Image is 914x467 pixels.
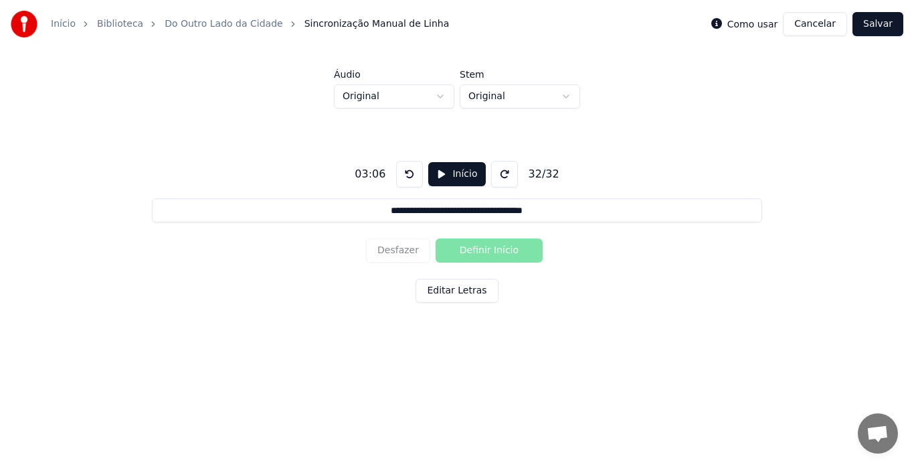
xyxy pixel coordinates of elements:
a: Do Outro Lado da Cidade [165,17,282,31]
a: Biblioteca [97,17,143,31]
div: 03:06 [349,166,391,182]
button: Cancelar [783,12,847,36]
label: Stem [460,70,580,79]
a: Início [51,17,76,31]
button: Início [428,162,485,186]
nav: breadcrumb [51,17,449,31]
span: Sincronização Manual de Linha [304,17,450,31]
div: 32 / 32 [523,166,565,182]
label: Como usar [727,19,778,29]
img: youka [11,11,37,38]
div: Bate-papo aberto [858,413,898,454]
label: Áudio [334,70,454,79]
button: Editar Letras [416,279,498,303]
button: Salvar [852,12,903,36]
